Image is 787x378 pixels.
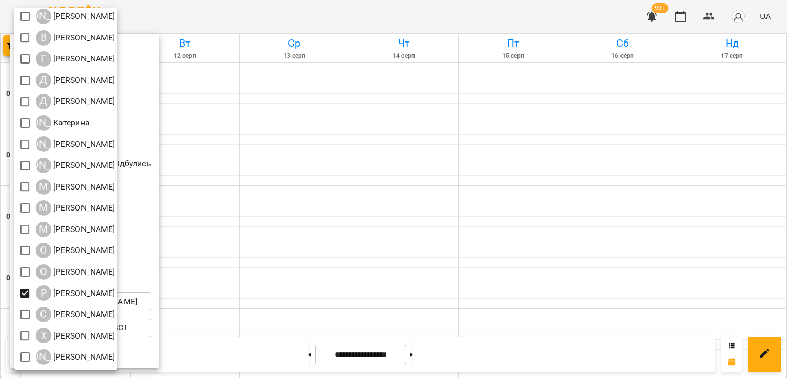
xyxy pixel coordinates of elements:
[36,222,115,237] a: М [PERSON_NAME]
[51,308,115,321] p: [PERSON_NAME]
[36,349,115,365] a: [PERSON_NAME] [PERSON_NAME]
[51,202,115,214] p: [PERSON_NAME]
[36,264,115,280] a: О [PERSON_NAME]
[36,179,115,195] a: М [PERSON_NAME]
[36,349,115,365] div: Ярослава
[51,244,115,257] p: [PERSON_NAME]
[36,158,51,173] div: [PERSON_NAME]
[51,266,115,278] p: [PERSON_NAME]
[36,94,51,109] div: Д
[51,159,115,172] p: [PERSON_NAME]
[36,51,51,67] div: Г
[36,349,51,365] div: [PERSON_NAME]
[36,73,115,88] div: Діана
[36,222,51,237] div: М
[36,307,115,322] div: Софія Лисенко
[36,243,51,258] div: О
[36,307,51,322] div: С
[36,285,115,301] a: Р [PERSON_NAME]
[51,351,115,363] p: [PERSON_NAME]
[36,115,90,131] a: [PERSON_NAME] Катерина
[51,32,115,44] p: [PERSON_NAME]
[36,264,51,280] div: О
[36,94,115,109] div: Діана Григорьєва
[51,138,115,151] p: [PERSON_NAME]
[36,136,115,152] a: [PERSON_NAME] [PERSON_NAME]
[36,51,115,67] a: Г [PERSON_NAME]
[51,95,115,108] p: [PERSON_NAME]
[51,117,90,129] p: Катерина
[51,287,115,300] p: [PERSON_NAME]
[36,73,115,88] a: Д [PERSON_NAME]
[36,285,51,301] div: Р
[36,200,115,216] div: Марія Жмаєва
[51,10,115,23] p: [PERSON_NAME]
[51,330,115,342] p: [PERSON_NAME]
[36,94,115,109] a: Д [PERSON_NAME]
[51,53,115,65] p: [PERSON_NAME]
[36,328,51,343] div: Х
[36,30,115,46] div: Владислава Лехман
[36,73,51,88] div: Д
[36,307,115,322] a: С [PERSON_NAME]
[36,328,115,343] div: Христя Петрюк
[36,158,115,173] div: Людмила
[51,74,115,87] p: [PERSON_NAME]
[36,328,115,343] a: Х [PERSON_NAME]
[36,9,115,24] div: Анна Семеряк
[36,9,115,24] a: [PERSON_NAME] [PERSON_NAME]
[36,30,51,46] div: В
[36,158,115,173] a: [PERSON_NAME] [PERSON_NAME]
[36,30,115,46] a: В [PERSON_NAME]
[36,200,51,216] div: М
[36,179,115,195] div: Марія Бойко
[36,179,51,195] div: М
[51,223,115,236] p: [PERSON_NAME]
[51,181,115,193] p: [PERSON_NAME]
[36,115,90,131] div: Катерина
[36,136,51,152] div: [PERSON_NAME]
[36,200,115,216] a: М [PERSON_NAME]
[36,243,115,258] a: О [PERSON_NAME]
[36,222,115,237] div: Марія Ткаченко
[36,51,115,67] div: Галина
[36,136,115,152] div: Катерина Гунько
[36,9,51,24] div: [PERSON_NAME]
[36,115,51,131] div: [PERSON_NAME]
[36,285,115,301] div: Рената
